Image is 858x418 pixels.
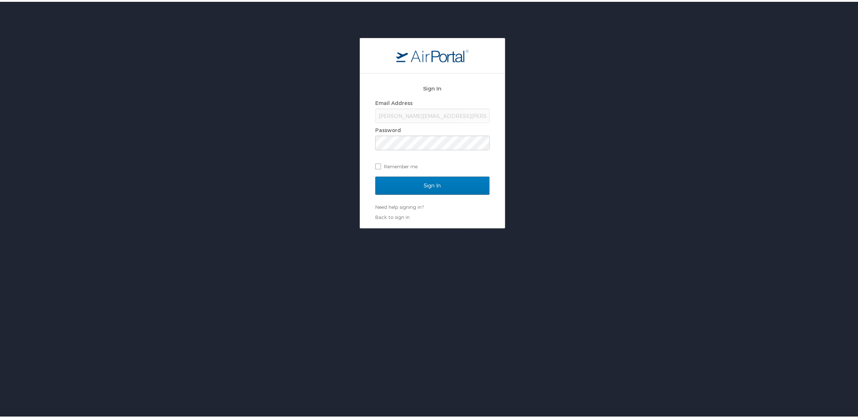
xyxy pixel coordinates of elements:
[375,212,410,218] a: Back to sign in
[396,47,469,60] img: logo
[375,125,401,131] label: Password
[375,202,424,208] a: Need help signing in?
[375,83,490,91] h2: Sign In
[375,175,490,193] input: Sign In
[375,98,413,104] label: Email Address
[375,159,490,170] label: Remember me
